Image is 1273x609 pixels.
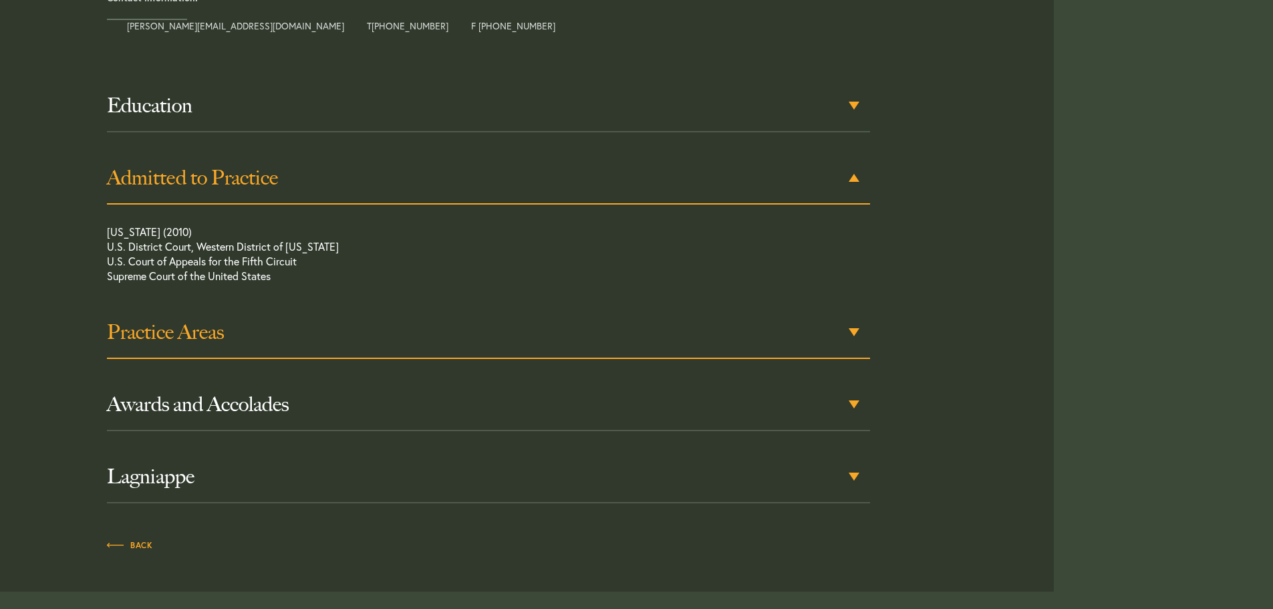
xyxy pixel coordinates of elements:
h3: Practice Areas [107,320,870,344]
h3: Lagniappe [107,465,870,489]
p: [US_STATE] (2010) U.S. District Court, Western District of [US_STATE] U.S. Court of Appeals for t... [107,225,794,290]
h3: Admitted to Practice [107,166,870,190]
h3: Awards and Accolades [107,392,870,416]
span: T [367,21,448,31]
a: [PERSON_NAME][EMAIL_ADDRESS][DOMAIN_NAME] [127,19,344,32]
a: Back [107,537,152,552]
h3: Education [107,94,870,118]
a: [PHONE_NUMBER] [372,19,448,32]
span: F [PHONE_NUMBER] [471,21,555,31]
span: Back [107,541,152,550]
